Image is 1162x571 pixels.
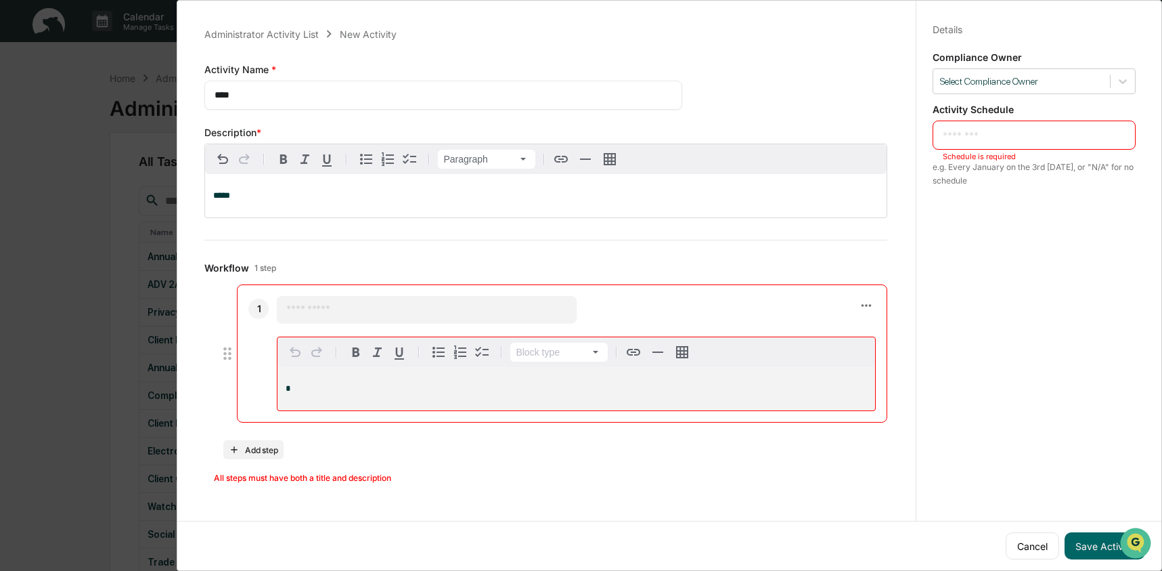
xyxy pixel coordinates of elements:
div: Administrator Activity List [204,28,319,40]
button: Bold [273,148,294,170]
img: 1746055101610-c473b297-6a78-478c-a979-82029cc54cd1 [14,104,38,128]
div: 1 [248,299,269,319]
span: Preclearance [27,171,87,184]
div: We're available if you need us! [46,117,171,128]
span: Description [204,127,256,138]
span: Activity Name [204,64,271,75]
button: Start new chat [230,108,246,124]
p: Activity Schedule [933,104,1136,115]
div: All steps must have both a title and description [214,474,887,482]
a: 🗄️Attestations [93,165,173,190]
p: How can we help? [14,28,246,50]
p: Schedule is required [943,150,1016,163]
div: 🔎 [14,198,24,209]
div: Details [933,24,962,35]
div: 🖐️ [14,172,24,183]
button: Block type [510,343,608,362]
div: e.g. Every January on the 3rd [DATE], or "N/A" for no schedule [933,161,1136,188]
span: Pylon [135,230,164,240]
p: Compliance Owner [933,51,1136,63]
div: 🗄️ [98,172,109,183]
iframe: Open customer support [1119,526,1155,563]
button: Underline [316,148,338,170]
button: Italic [294,148,316,170]
div: New Activity [340,28,397,40]
span: Data Lookup [27,196,85,210]
span: Attestations [112,171,168,184]
a: Powered byPylon [95,229,164,240]
span: 1 step [254,263,276,273]
button: Italic [367,341,388,363]
button: Bold [345,341,367,363]
button: Add step [223,440,283,459]
a: 🖐️Preclearance [8,165,93,190]
button: Undo ⌘Z [212,148,233,170]
div: Start new chat [46,104,222,117]
span: Workflow [204,262,249,274]
a: 🔎Data Lookup [8,191,91,215]
button: Underline [388,341,410,363]
button: Block type [438,150,535,169]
